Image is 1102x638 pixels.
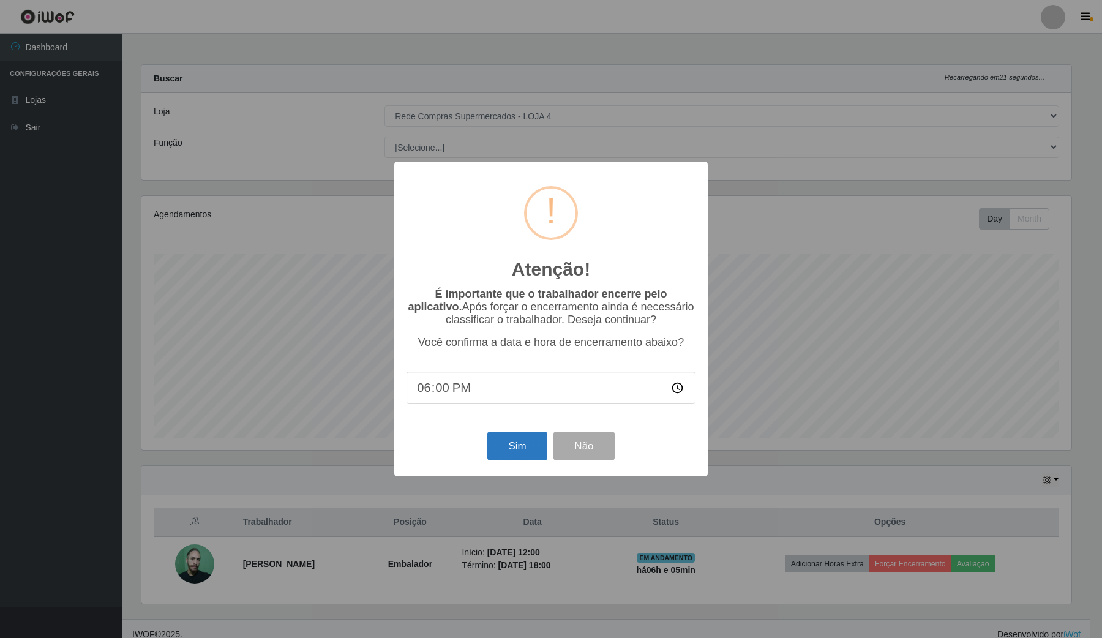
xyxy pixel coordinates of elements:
button: Sim [487,432,547,460]
p: Após forçar o encerramento ainda é necessário classificar o trabalhador. Deseja continuar? [407,288,695,326]
h2: Atenção! [512,258,590,280]
button: Não [553,432,614,460]
p: Você confirma a data e hora de encerramento abaixo? [407,336,695,349]
b: É importante que o trabalhador encerre pelo aplicativo. [408,288,667,313]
